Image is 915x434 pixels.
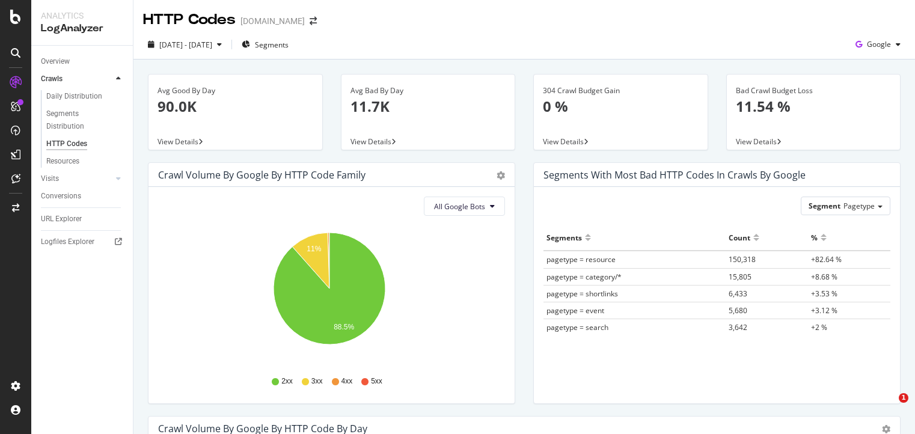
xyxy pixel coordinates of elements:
p: 11.54 % [736,96,892,117]
div: Resources [46,155,79,168]
a: Segments Distribution [46,108,124,133]
span: Google [867,39,891,49]
button: Google [851,35,905,54]
div: Logfiles Explorer [41,236,94,248]
div: HTTP Codes [143,10,236,30]
div: Visits [41,173,59,185]
span: +8.68 % [811,272,837,282]
a: Crawls [41,73,112,85]
span: View Details [736,136,777,147]
div: Conversions [41,190,81,203]
span: 15,805 [729,272,751,282]
span: 150,318 [729,254,756,264]
span: Segment [809,201,840,211]
p: 0 % [543,96,699,117]
svg: A chart. [158,225,501,365]
div: % [811,228,818,247]
a: URL Explorer [41,213,124,225]
div: Segments [546,228,582,247]
div: [DOMAIN_NAME] [240,15,305,27]
span: +3.53 % [811,289,837,299]
button: Segments [237,35,293,54]
span: [DATE] - [DATE] [159,40,212,50]
a: Resources [46,155,124,168]
a: Visits [41,173,112,185]
span: +3.12 % [811,305,837,316]
span: 1 [899,393,908,403]
iframe: Intercom live chat [874,393,903,422]
a: HTTP Codes [46,138,124,150]
div: Segments Distribution [46,108,113,133]
span: View Details [543,136,584,147]
span: Segments [255,40,289,50]
div: URL Explorer [41,213,82,225]
span: 3,642 [729,322,747,332]
span: 5,680 [729,305,747,316]
a: Daily Distribution [46,90,124,103]
span: Pagetype [843,201,875,211]
div: gear [882,425,890,433]
a: Logfiles Explorer [41,236,124,248]
div: gear [497,171,505,180]
button: [DATE] - [DATE] [143,35,227,54]
span: +82.64 % [811,254,842,264]
span: pagetype = category/* [546,272,622,282]
div: HTTP Codes [46,138,87,150]
div: Segments with most bad HTTP codes in Crawls by google [543,169,806,181]
div: LogAnalyzer [41,22,123,35]
div: Avg Bad By Day [350,85,506,96]
span: pagetype = search [546,322,608,332]
p: 90.0K [158,96,313,117]
div: Crawls [41,73,63,85]
span: pagetype = shortlinks [546,289,618,299]
div: 304 Crawl Budget Gain [543,85,699,96]
text: 88.5% [334,323,354,331]
div: Analytics [41,10,123,22]
text: 11% [307,245,321,254]
div: arrow-right-arrow-left [310,17,317,25]
span: 3xx [311,376,323,387]
span: View Details [350,136,391,147]
div: Bad Crawl Budget Loss [736,85,892,96]
button: All Google Bots [424,197,505,216]
span: 2xx [281,376,293,387]
div: Crawl Volume by google by HTTP Code Family [158,169,366,181]
a: Conversions [41,190,124,203]
div: Avg Good By Day [158,85,313,96]
span: 5xx [371,376,382,387]
span: 6,433 [729,289,747,299]
p: 11.7K [350,96,506,117]
span: pagetype = resource [546,254,616,264]
span: View Details [158,136,198,147]
span: +2 % [811,322,827,332]
a: Overview [41,55,124,68]
span: 4xx [341,376,353,387]
span: pagetype = event [546,305,604,316]
span: All Google Bots [434,201,485,212]
div: Overview [41,55,70,68]
div: Count [729,228,750,247]
div: Daily Distribution [46,90,102,103]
